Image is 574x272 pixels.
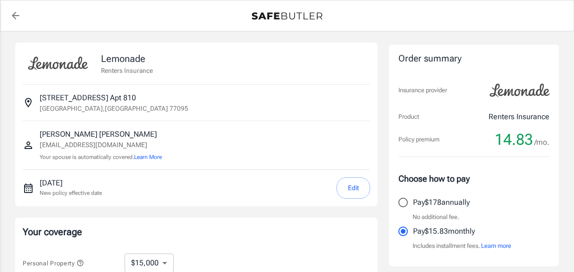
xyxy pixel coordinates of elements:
p: Choose how to pay [398,172,549,185]
a: back to quotes [6,6,25,25]
p: [EMAIL_ADDRESS][DOMAIN_NAME] [40,140,162,150]
svg: Insured person [23,140,34,151]
button: Learn More [134,153,162,161]
p: No additional fee. [413,212,459,222]
button: Personal Property [23,257,84,269]
p: [GEOGRAPHIC_DATA] , [GEOGRAPHIC_DATA] 77095 [40,104,188,113]
p: [STREET_ADDRESS] Apt 810 [40,92,136,104]
p: Includes installment fees. [413,241,511,251]
span: /mo. [534,136,549,149]
img: Lemonade [484,77,555,104]
p: Your coverage [23,225,370,238]
svg: New policy start date [23,183,34,194]
button: Learn more [481,241,511,251]
p: [PERSON_NAME] [PERSON_NAME] [40,129,162,140]
p: Renters Insurance [489,111,549,123]
p: Your spouse is automatically covered. [40,153,162,162]
img: Back to quotes [252,12,322,20]
p: Renters Insurance [101,66,153,75]
p: Policy premium [398,135,439,144]
p: Lemonade [101,52,153,66]
span: Personal Property [23,260,84,267]
p: Pay $15.83 monthly [413,226,475,237]
p: New policy effective date [40,189,102,197]
span: 14.83 [495,130,533,149]
p: Pay $178 annually [413,197,470,208]
svg: Insured address [23,97,34,108]
p: Product [398,112,419,122]
img: Lemonade [23,50,93,77]
p: [DATE] [40,177,102,189]
p: Insurance provider [398,86,447,95]
button: Edit [337,177,370,199]
div: Order summary [398,52,549,66]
